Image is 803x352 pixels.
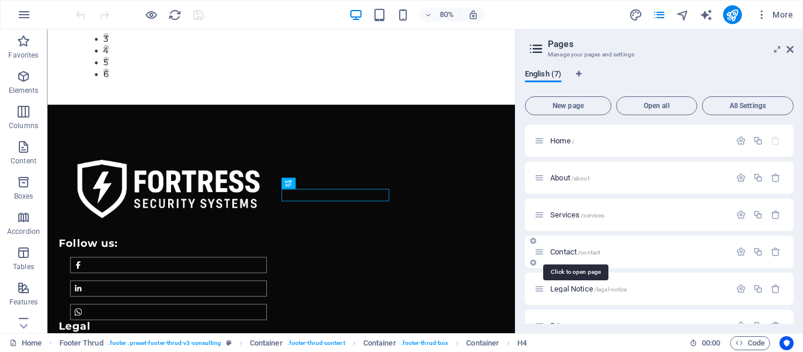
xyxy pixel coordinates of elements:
div: Settings [736,321,746,331]
button: pages [653,8,667,22]
span: /contact [578,249,600,256]
span: All Settings [707,102,788,109]
i: Pages (Ctrl+Alt+S) [653,8,666,22]
div: Duplicate [753,210,763,220]
i: AI Writer [700,8,713,22]
button: navigator [676,8,690,22]
i: Navigator [676,8,690,22]
div: Settings [736,247,746,257]
div: Settings [736,210,746,220]
div: Remove [771,247,781,257]
span: /legal-notice [594,286,627,293]
button: text_generator [700,8,714,22]
div: Duplicate [753,136,763,146]
a: Click to cancel selection. Double-click to open Pages [9,336,42,350]
i: On resize automatically adjust zoom level to fit chosen device. [468,9,479,20]
div: Services/services [547,211,730,219]
nav: breadcrumb [59,336,527,350]
button: Code [730,336,770,350]
div: Language Tabs [525,69,794,92]
i: Design (Ctrl+Alt+Y) [629,8,643,22]
div: About/about [547,174,730,182]
div: Duplicate [753,284,763,294]
span: Click to select. Double-click to edit [59,336,103,350]
button: 6 [69,49,76,56]
h6: 80% [437,8,456,22]
p: Content [11,156,36,166]
button: Usercentrics [779,336,794,350]
span: Contact [550,247,600,256]
p: Elements [9,86,39,95]
p: Favorites [8,51,38,60]
span: Click to open page [550,136,574,145]
h6: Session time [690,336,721,350]
span: 00 00 [702,336,720,350]
span: : [710,338,712,347]
button: New page [525,96,611,115]
span: Click to select. Double-click to edit [363,336,396,350]
button: 80% [420,8,461,22]
button: Open all [616,96,697,115]
button: Click here to leave preview mode and continue editing [144,8,158,22]
span: English (7) [525,67,561,83]
div: Privacy/privacy [547,322,730,330]
span: Open all [621,102,692,109]
span: New page [530,102,606,109]
button: 5 [69,35,76,42]
span: Click to open page [550,284,627,293]
span: Click to select. Double-click to edit [517,336,527,350]
span: /about [571,175,590,182]
span: Click to open page [550,210,604,219]
p: Tables [13,262,34,271]
div: Remove [771,284,781,294]
button: reload [168,8,182,22]
p: Accordion [7,227,40,236]
p: Boxes [14,192,34,201]
button: All Settings [702,96,794,115]
div: Settings [736,136,746,146]
span: More [756,9,793,21]
div: Remove [771,173,781,183]
span: . footer-thrud-box [401,336,449,350]
div: Settings [736,173,746,183]
div: Settings [736,284,746,294]
button: 3 [69,5,76,12]
span: Click to select. Double-click to edit [250,336,283,350]
span: /services [581,212,604,219]
span: . footer-thrud-content [287,336,345,350]
h3: Manage your pages and settings [548,49,770,60]
button: design [629,8,643,22]
div: Remove [771,210,781,220]
button: More [751,5,798,24]
div: Home/ [547,137,730,145]
div: Duplicate [753,173,763,183]
i: Reload page [168,8,182,22]
span: /privacy [576,323,597,330]
button: 4 [69,20,76,27]
h2: Pages [548,39,794,49]
div: Remove [771,321,781,331]
p: Columns [9,121,38,130]
span: Click to open page [550,173,590,182]
span: Click to select. Double-click to edit [466,336,499,350]
div: The startpage cannot be deleted [771,136,781,146]
div: Duplicate [753,321,763,331]
div: Legal Notice/legal-notice [547,285,730,293]
i: This element is a customizable preset [226,340,232,346]
span: . footer .preset-footer-thrud-v3-consulting [108,336,222,350]
span: / [572,138,574,145]
p: Features [9,297,38,307]
button: publish [723,5,742,24]
i: Publish [725,8,739,22]
div: Contact/contact [547,248,730,256]
span: Code [735,336,765,350]
div: Duplicate [753,247,763,257]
